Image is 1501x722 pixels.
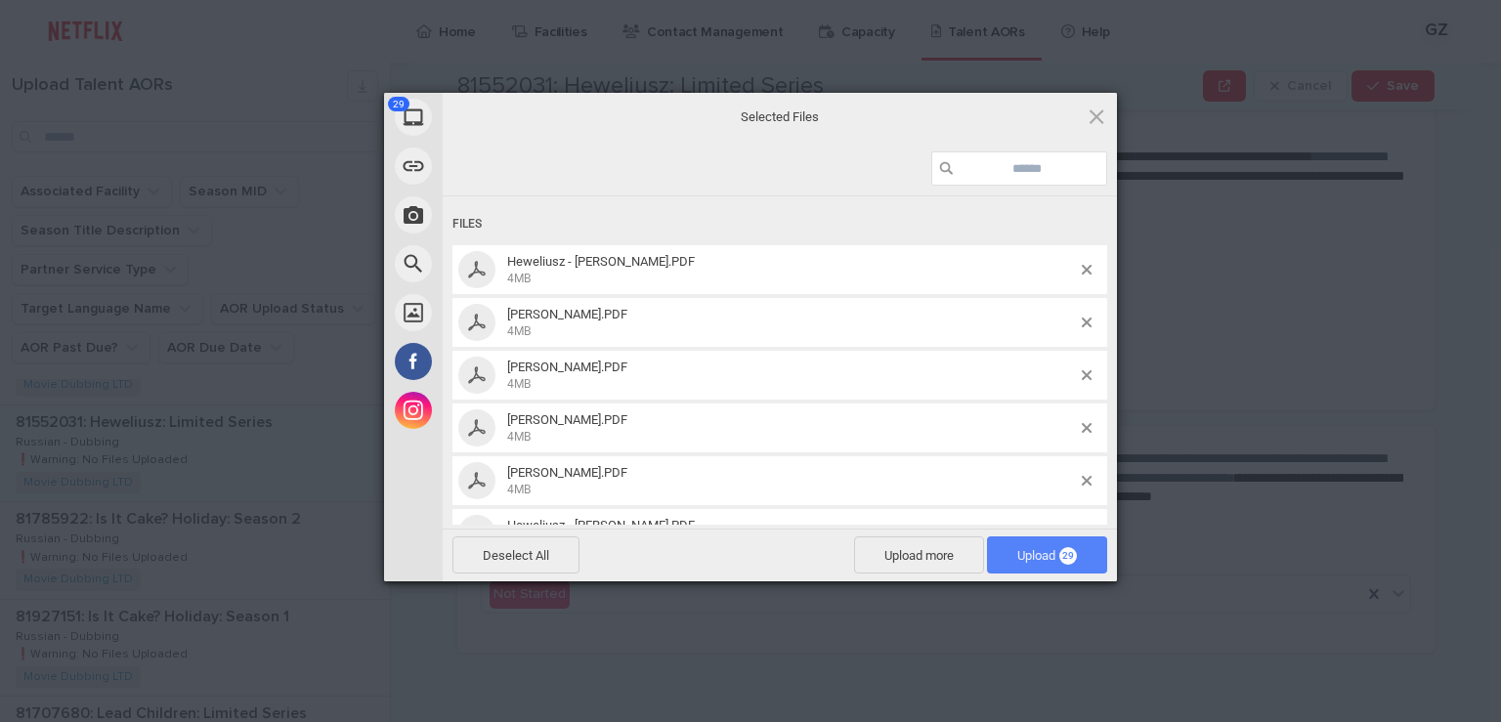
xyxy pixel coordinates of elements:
div: Instagram [384,386,619,435]
div: Link (URL) [384,142,619,191]
div: Files [452,206,1107,242]
span: 4MB [507,430,531,444]
span: Heweliusz - Darya Parashckak.PDF [501,518,1082,550]
span: Heweliusz - [PERSON_NAME].PDF [507,518,695,532]
span: 29 [388,97,409,111]
span: 29 [1059,547,1077,565]
span: 4MB [507,377,531,391]
span: Heweliusz - [PERSON_NAME].PDF [507,254,695,269]
span: Heweliusz - Daniis Postnikov.PDF [501,465,1082,497]
span: Heweliusz - Aleksei Erokhin.PDF [501,254,1082,286]
span: [PERSON_NAME].PDF [507,465,627,480]
span: 4MB [507,272,531,285]
div: Facebook [384,337,619,386]
span: Heweliusz - Bogdan Osokin.PDF [501,412,1082,445]
span: 4MB [507,324,531,338]
span: [PERSON_NAME].PDF [507,360,627,374]
span: Upload [987,536,1107,573]
span: Heweliusz - Aliaksandra Saiko.PDF [501,307,1082,339]
span: Heweliusz - Andrei Bibikau.PDF [501,360,1082,392]
div: Take Photo [384,191,619,239]
div: Web Search [384,239,619,288]
div: Unsplash [384,288,619,337]
span: Upload [1017,548,1077,563]
span: Upload more [854,536,984,573]
span: Deselect All [452,536,579,573]
span: Click here or hit ESC to close picker [1086,106,1107,127]
span: [PERSON_NAME].PDF [507,412,627,427]
span: [PERSON_NAME].PDF [507,307,627,321]
div: My Device [384,93,619,142]
span: Selected Files [584,107,975,125]
span: 4MB [507,483,531,496]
